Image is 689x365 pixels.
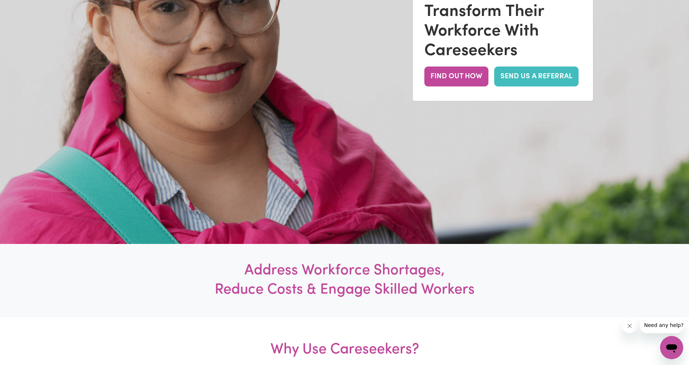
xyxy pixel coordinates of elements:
[4,5,44,11] span: Need any help?
[494,67,579,87] a: SEND US A REFERRAL
[424,67,488,87] button: FIND OUT HOW
[640,317,683,333] iframe: Message from company
[660,336,683,359] iframe: Button to launch messaging window
[189,261,500,300] h1: Address Workforce Shortages, Reduce Costs & Engage Skilled Workers
[622,319,637,333] iframe: Close message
